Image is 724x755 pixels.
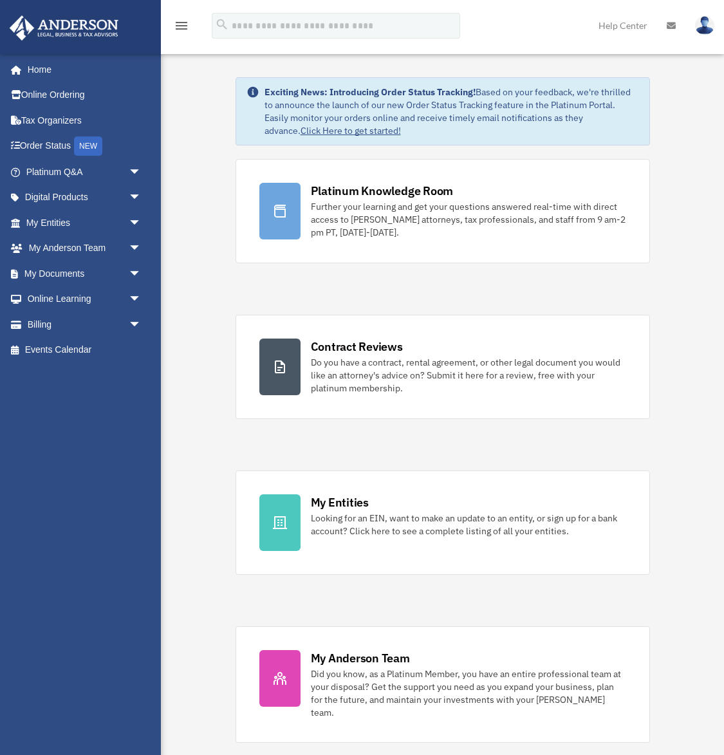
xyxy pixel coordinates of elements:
div: Did you know, as a Platinum Member, you have an entire professional team at your disposal? Get th... [311,667,626,719]
span: arrow_drop_down [129,185,154,211]
a: Home [9,57,154,82]
div: Looking for an EIN, want to make an update to an entity, or sign up for a bank account? Click her... [311,512,626,537]
a: Online Learningarrow_drop_down [9,286,161,312]
a: Click Here to get started! [301,125,401,136]
img: User Pic [695,16,714,35]
div: NEW [74,136,102,156]
a: Contract Reviews Do you have a contract, rental agreement, or other legal document you would like... [236,315,650,419]
a: Tax Organizers [9,107,161,133]
strong: Exciting News: Introducing Order Status Tracking! [265,86,476,98]
div: Contract Reviews [311,339,403,355]
span: arrow_drop_down [129,286,154,313]
span: arrow_drop_down [129,236,154,262]
a: Platinum Q&Aarrow_drop_down [9,159,161,185]
a: My Anderson Teamarrow_drop_down [9,236,161,261]
a: Order StatusNEW [9,133,161,160]
span: arrow_drop_down [129,210,154,236]
a: My Documentsarrow_drop_down [9,261,161,286]
div: Further your learning and get your questions answered real-time with direct access to [PERSON_NAM... [311,200,626,239]
a: My Entitiesarrow_drop_down [9,210,161,236]
i: menu [174,18,189,33]
a: Billingarrow_drop_down [9,312,161,337]
a: Digital Productsarrow_drop_down [9,185,161,210]
a: menu [174,23,189,33]
span: arrow_drop_down [129,261,154,287]
div: Do you have a contract, rental agreement, or other legal document you would like an attorney's ad... [311,356,626,395]
div: My Entities [311,494,369,510]
a: My Entities Looking for an EIN, want to make an update to an entity, or sign up for a bank accoun... [236,471,650,575]
a: Online Ordering [9,82,161,108]
div: My Anderson Team [311,650,410,666]
div: Based on your feedback, we're thrilled to announce the launch of our new Order Status Tracking fe... [265,86,639,137]
a: Events Calendar [9,337,161,363]
div: Platinum Knowledge Room [311,183,454,199]
a: My Anderson Team Did you know, as a Platinum Member, you have an entire professional team at your... [236,626,650,743]
a: Platinum Knowledge Room Further your learning and get your questions answered real-time with dire... [236,159,650,263]
img: Anderson Advisors Platinum Portal [6,15,122,41]
span: arrow_drop_down [129,312,154,338]
i: search [215,17,229,32]
span: arrow_drop_down [129,159,154,185]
